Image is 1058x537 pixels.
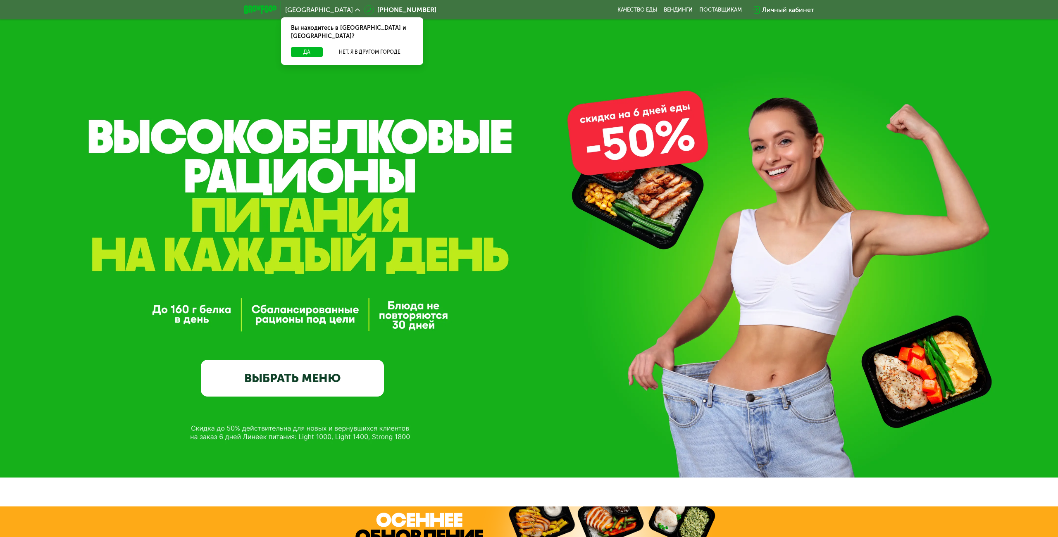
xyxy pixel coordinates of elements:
[617,7,657,13] a: Качество еды
[291,47,323,57] button: Да
[281,17,423,47] div: Вы находитесь в [GEOGRAPHIC_DATA] и [GEOGRAPHIC_DATA]?
[664,7,693,13] a: Вендинги
[285,7,353,13] span: [GEOGRAPHIC_DATA]
[762,5,814,15] div: Личный кабинет
[326,47,413,57] button: Нет, я в другом городе
[201,360,384,397] a: ВЫБРАТЬ МЕНЮ
[364,5,436,15] a: [PHONE_NUMBER]
[699,7,742,13] div: поставщикам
